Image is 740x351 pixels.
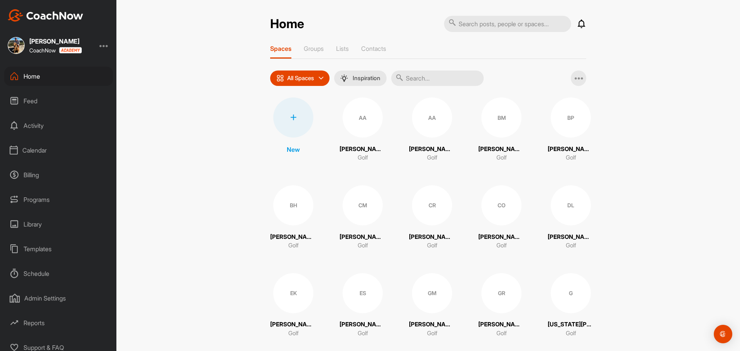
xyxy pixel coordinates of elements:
a: DL[PERSON_NAME]Golf [548,185,594,250]
div: Templates [4,239,113,259]
a: CO[PERSON_NAME]Golf [478,185,525,250]
a: GM[PERSON_NAME]Golf [409,273,455,338]
div: CR [412,185,452,225]
img: icon [276,74,284,82]
p: [PERSON_NAME] [478,233,525,242]
a: AA[PERSON_NAME]Golf [409,97,455,162]
p: Golf [566,153,576,162]
p: [PERSON_NAME] [340,145,386,154]
div: Reports [4,313,113,333]
p: Golf [566,329,576,338]
img: CoachNow acadmey [59,47,82,54]
div: Home [4,67,113,86]
div: Programs [4,190,113,209]
p: Golf [496,241,507,250]
div: CO [481,185,521,225]
div: Feed [4,91,113,111]
a: CM[PERSON_NAME]Golf [340,185,386,250]
p: [PERSON_NAME] [548,233,594,242]
p: Golf [427,153,437,162]
a: CR[PERSON_NAME]Golf [409,185,455,250]
h2: Home [270,17,304,32]
div: GM [412,273,452,313]
div: G [551,273,591,313]
div: ES [343,273,383,313]
p: [PERSON_NAME] [409,320,455,329]
p: [PERSON_NAME] [478,320,525,329]
a: BH[PERSON_NAME]Golf [270,185,316,250]
p: Golf [358,153,368,162]
div: Activity [4,116,113,135]
p: Inspiration [353,75,380,81]
img: menuIcon [340,74,348,82]
a: GR[PERSON_NAME]Golf [478,273,525,338]
div: BM [481,97,521,138]
a: AA[PERSON_NAME]Golf [340,97,386,162]
p: Golf [288,329,299,338]
div: Open Intercom Messenger [714,325,732,343]
p: [PERSON_NAME] [340,320,386,329]
img: CoachNow [8,9,83,22]
p: New [287,145,300,154]
div: EK [273,273,313,313]
p: Golf [358,241,368,250]
a: G[US_STATE][PERSON_NAME]Golf [548,273,594,338]
p: Golf [496,153,507,162]
p: [PERSON_NAME] [270,233,316,242]
p: Spaces [270,45,291,52]
input: Search... [391,71,484,86]
p: All Spaces [287,75,314,81]
div: CM [343,185,383,225]
p: Contacts [361,45,386,52]
p: Lists [336,45,349,52]
p: Groups [304,45,324,52]
p: Golf [288,241,299,250]
div: Calendar [4,141,113,160]
div: CoachNow [29,47,82,54]
a: BM[PERSON_NAME]Golf [478,97,525,162]
a: BP[PERSON_NAME]Golf [548,97,594,162]
a: ES[PERSON_NAME]Golf [340,273,386,338]
div: [PERSON_NAME] [29,38,82,44]
div: GR [481,273,521,313]
a: EK[PERSON_NAME]Golf [270,273,316,338]
p: Golf [427,241,437,250]
div: Billing [4,165,113,185]
p: [PERSON_NAME] [409,145,455,154]
div: AA [343,97,383,138]
p: [PERSON_NAME] [409,233,455,242]
p: [PERSON_NAME] [270,320,316,329]
div: DL [551,185,591,225]
p: Golf [358,329,368,338]
div: Schedule [4,264,113,283]
img: square_167a8190381aa8fe820305d4fb9b9232.jpg [8,37,25,54]
p: [PERSON_NAME] [340,233,386,242]
p: [PERSON_NAME] [478,145,525,154]
p: [PERSON_NAME] [548,145,594,154]
div: BP [551,97,591,138]
p: Golf [496,329,507,338]
div: AA [412,97,452,138]
div: BH [273,185,313,225]
div: Library [4,215,113,234]
p: [US_STATE][PERSON_NAME] [548,320,594,329]
div: Admin Settings [4,289,113,308]
input: Search posts, people or spaces... [444,16,571,32]
p: Golf [566,241,576,250]
p: Golf [427,329,437,338]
